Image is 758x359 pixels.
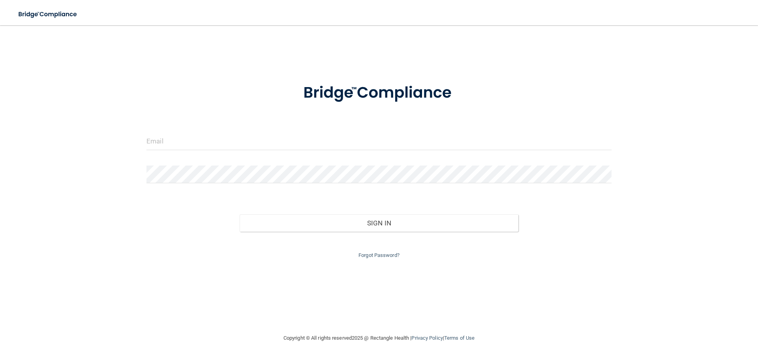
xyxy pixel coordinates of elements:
[146,132,612,150] input: Email
[444,335,475,341] a: Terms of Use
[411,335,443,341] a: Privacy Policy
[240,214,519,232] button: Sign In
[287,73,471,113] img: bridge_compliance_login_screen.278c3ca4.svg
[358,252,400,258] a: Forgot Password?
[621,303,749,335] iframe: Drift Widget Chat Controller
[12,6,84,22] img: bridge_compliance_login_screen.278c3ca4.svg
[235,326,523,351] div: Copyright © All rights reserved 2025 @ Rectangle Health | |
